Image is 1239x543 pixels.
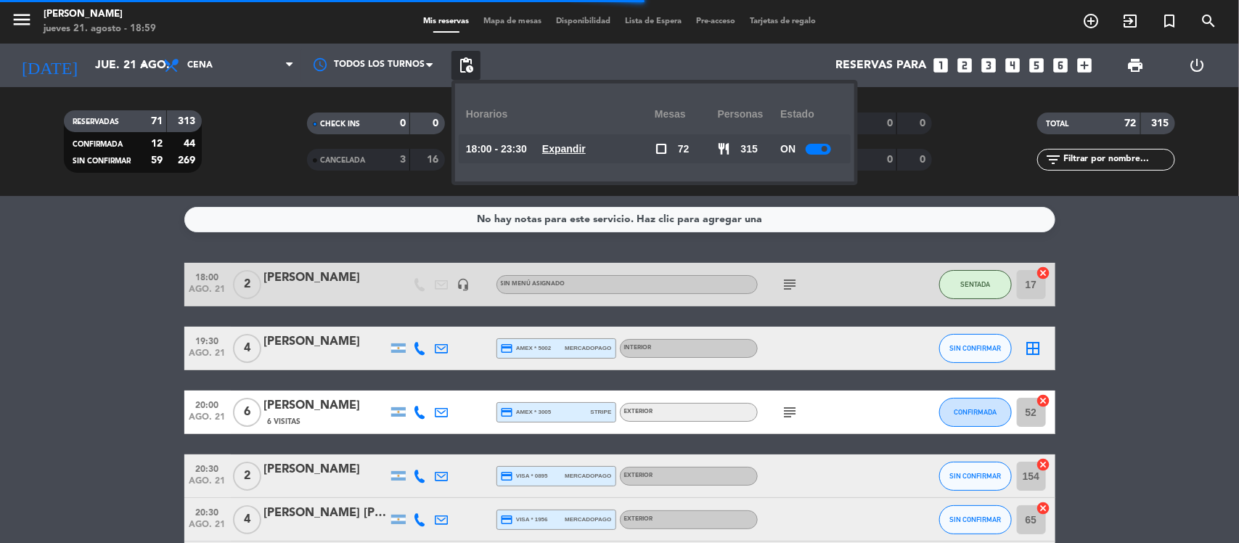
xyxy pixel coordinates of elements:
strong: 72 [1125,118,1137,128]
span: print [1126,57,1144,74]
div: [PERSON_NAME] [264,460,388,479]
i: subject [782,276,799,293]
i: cancel [1036,393,1051,408]
i: turned_in_not [1161,12,1178,30]
strong: 0 [400,118,406,128]
i: cancel [1036,457,1051,472]
i: credit_card [501,342,514,355]
span: amex * 3005 [501,406,552,419]
i: looks_one [932,56,951,75]
strong: 44 [184,139,198,149]
span: ago. 21 [189,412,226,429]
span: CHECK INS [320,121,360,128]
span: restaurant [718,142,731,155]
span: Sin menú asignado [501,281,565,287]
span: check_box_outline_blank [655,142,668,155]
span: Mis reservas [416,17,476,25]
strong: 313 [178,116,198,126]
i: filter_list [1044,151,1062,168]
strong: 0 [920,155,928,165]
span: mercadopago [565,343,611,353]
div: [PERSON_NAME] [264,332,388,351]
div: [PERSON_NAME] [PERSON_NAME] [264,504,388,523]
span: 18:00 [189,268,226,285]
div: personas [718,94,781,134]
span: ago. 21 [189,285,226,301]
div: jueves 21. agosto - 18:59 [44,22,156,36]
u: Expandir [542,143,586,155]
span: 20:30 [189,503,226,520]
span: 19:30 [189,332,226,348]
span: 6 Visitas [268,416,301,428]
button: SIN CONFIRMAR [939,334,1012,363]
span: mercadopago [565,515,611,524]
span: Exterior [624,473,653,478]
i: add_circle_outline [1082,12,1100,30]
span: 2 [233,462,261,491]
span: 20:00 [189,396,226,412]
span: CANCELADA [320,157,365,164]
i: cancel [1036,266,1051,280]
i: cancel [1036,501,1051,515]
span: Exterior [624,516,653,522]
div: [PERSON_NAME] [44,7,156,22]
i: add_box [1076,56,1095,75]
i: [DATE] [11,49,88,81]
span: ago. 21 [189,348,226,365]
i: credit_card [501,406,514,419]
strong: 12 [151,139,163,149]
span: amex * 5002 [501,342,552,355]
div: Estado [780,94,843,134]
i: looks_3 [980,56,999,75]
i: credit_card [501,513,514,526]
span: 4 [233,505,261,534]
span: stripe [591,407,612,417]
span: 315 [741,141,758,158]
span: CONFIRMADA [73,141,123,148]
span: Exterior [624,409,653,415]
span: mercadopago [565,471,611,481]
i: arrow_drop_down [135,57,152,74]
strong: 269 [178,155,198,166]
span: TOTAL [1046,121,1068,128]
strong: 16 [428,155,442,165]
i: headset_mic [457,278,470,291]
span: ago. 21 [189,520,226,536]
div: Horarios [466,94,655,134]
i: exit_to_app [1121,12,1139,30]
span: SENTADA [960,280,990,288]
span: SIN CONFIRMAR [949,472,1001,480]
div: LOG OUT [1166,44,1228,87]
i: search [1200,12,1217,30]
button: SIN CONFIRMAR [939,505,1012,534]
span: Mapa de mesas [476,17,549,25]
span: 4 [233,334,261,363]
span: pending_actions [457,57,475,74]
span: Disponibilidad [549,17,618,25]
i: subject [782,404,799,421]
i: credit_card [501,470,514,483]
strong: 3 [400,155,406,165]
span: Pre-acceso [689,17,743,25]
span: Reservas para [836,59,927,73]
span: ago. 21 [189,476,226,493]
span: 72 [678,141,690,158]
strong: 0 [887,118,893,128]
input: Filtrar por nombre... [1062,152,1174,168]
span: visa * 0895 [501,470,548,483]
strong: 315 [1152,118,1172,128]
button: SIN CONFIRMAR [939,462,1012,491]
span: Cena [187,60,213,70]
i: looks_6 [1052,56,1071,75]
span: RESERVADAS [73,118,119,126]
button: CONFIRMADA [939,398,1012,427]
strong: 0 [920,118,928,128]
span: SIN CONFIRMAR [949,344,1001,352]
span: ON [780,141,796,158]
i: looks_5 [1028,56,1047,75]
i: looks_two [956,56,975,75]
span: 2 [233,270,261,299]
div: No hay notas para este servicio. Haz clic para agregar una [477,211,762,228]
span: 18:00 - 23:30 [466,141,527,158]
i: border_all [1025,340,1042,357]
